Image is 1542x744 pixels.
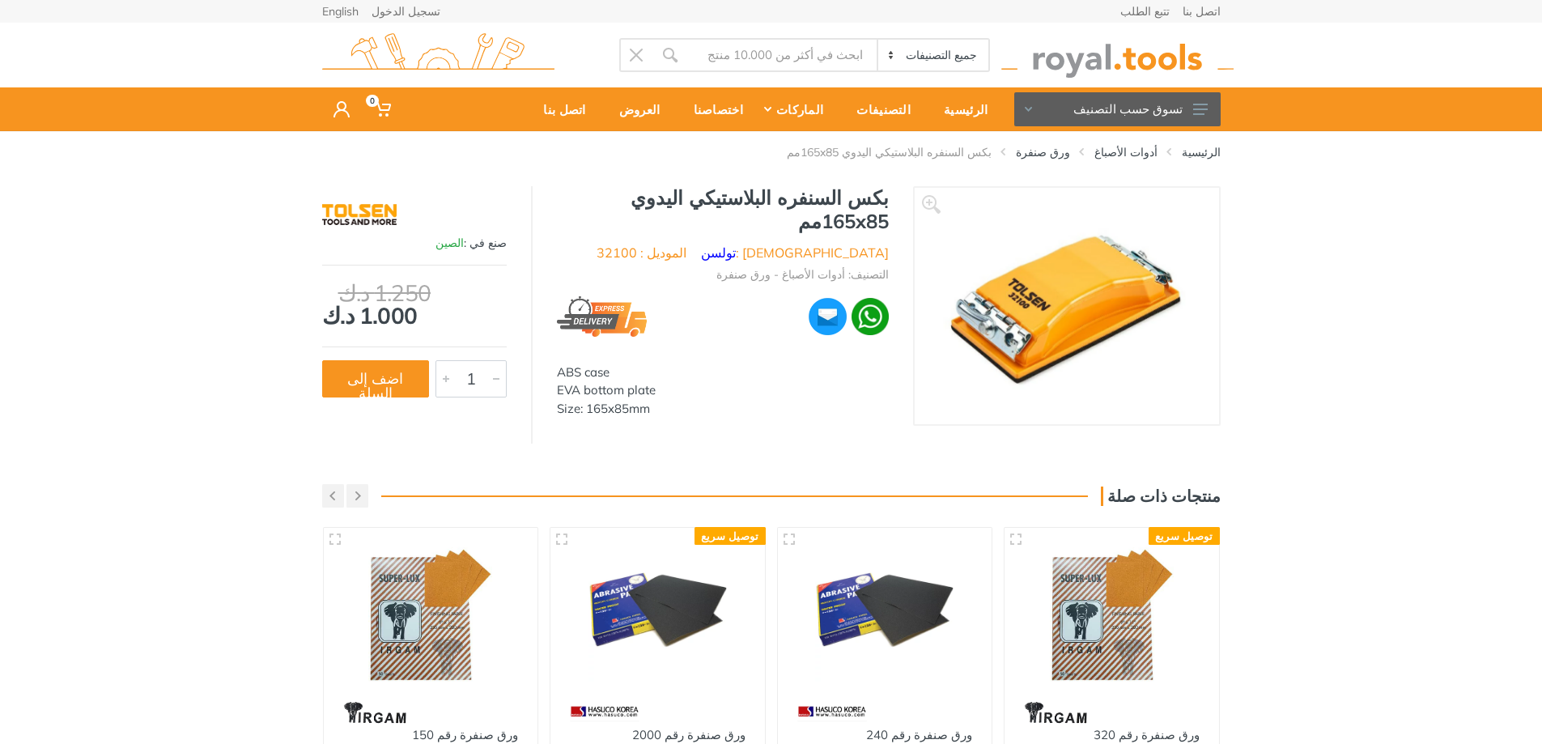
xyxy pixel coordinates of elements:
div: صنع في : [322,235,507,252]
h3: منتجات ذات صلة [1101,487,1221,506]
img: 88.webp [797,698,867,726]
img: express.png [557,296,648,338]
div: ABS case [557,363,889,382]
a: تولسن [701,244,736,261]
div: الرئيسية [922,92,999,126]
img: royal.tools Logo [1001,33,1234,78]
div: التصنيفات [835,92,922,126]
a: 0 [361,87,402,131]
a: ورق صنفرة رقم 2000 [632,727,746,742]
img: royal.tools Logo [322,33,554,78]
a: الرئيسية [1182,144,1221,160]
img: 94.webp [1024,698,1088,726]
img: 88.webp [570,698,639,726]
div: اتصل بنا [521,92,597,126]
div: توصيل سريع [1149,527,1220,545]
button: تسوق حسب التصنيف [1014,92,1221,126]
a: العروض [597,87,672,131]
div: 1.000 د.ك [322,282,507,327]
span: الصين [435,236,464,250]
a: أدوات الأصباغ [1094,144,1158,160]
a: الرئيسية [922,87,999,131]
div: 1.250 د.ك [338,282,507,304]
img: wa.webp [852,298,889,335]
li: [DEMOGRAPHIC_DATA] : [701,243,889,262]
a: تسجيل الدخول [372,6,440,17]
div: توصيل سريع [695,527,766,545]
img: Royal Tools - ورق صنفرة رقم 150 [338,542,524,681]
span: 0 [366,95,379,107]
div: الماركات [754,92,835,126]
input: Site search [687,38,877,72]
a: اختصاصنا [672,87,754,131]
a: English [322,6,359,17]
a: ورق صنفرة رقم 150 [412,727,518,742]
a: اتصل بنا [1183,6,1221,17]
li: التصنيف: أدوات الأصباغ - ورق صنفرة [716,266,889,283]
a: ورق صنفرة رقم 240 [866,727,972,742]
div: اختصاصنا [672,92,754,126]
select: Category [877,40,988,70]
a: ورق صنفرة رقم 320 [1094,727,1200,742]
li: بكس السنفره البلاستيكي اليدوي 165x85مم [763,144,992,160]
img: تولسن [322,194,397,235]
img: Royal Tools - ورق صنفرة رقم 320 [1019,542,1204,681]
a: اتصل بنا [521,87,597,131]
a: تتبع الطلب [1120,6,1170,17]
li: الموديل : 32100 [597,243,686,262]
img: Royal Tools - بكس السنفره البلاستيكي اليدوي 165x85مم [941,204,1192,408]
div: العروض [597,92,672,126]
img: Royal Tools - ورق صنفرة رقم 240 [792,542,978,681]
a: ورق صنفرة [1016,144,1070,160]
div: EVA bottom plate Size: 165x85mm [557,381,889,418]
h1: بكس السنفره البلاستيكي اليدوي 165x85مم [557,186,889,233]
a: التصنيفات [835,87,922,131]
button: اضف إلى السلة [322,360,429,398]
img: 94.webp [343,698,407,726]
nav: breadcrumb [322,144,1221,160]
img: ma.webp [807,296,848,338]
img: Royal Tools - ورق صنفرة رقم 2000 [565,542,750,681]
